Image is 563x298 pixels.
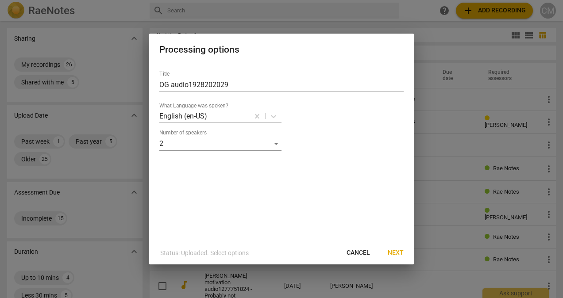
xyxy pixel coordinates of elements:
[159,72,170,77] label: Title
[159,103,228,109] label: What Language was spoken?
[159,137,281,151] div: 2
[159,111,207,121] p: English (en-US)
[339,245,377,261] button: Cancel
[159,44,404,55] h2: Processing options
[159,130,207,136] label: Number of speakers
[347,248,370,257] span: Cancel
[381,245,411,261] button: Next
[160,248,249,258] p: Status: Uploaded. Select options
[388,248,404,257] span: Next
